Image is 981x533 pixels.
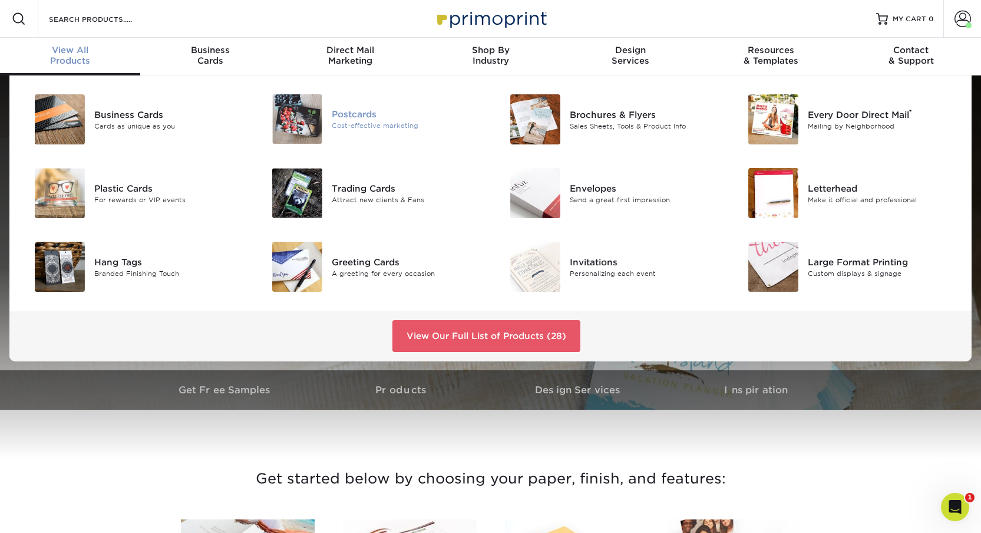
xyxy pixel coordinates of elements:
iframe: Google Customer Reviews [3,497,100,529]
img: Every Door Direct Mail [748,94,798,144]
img: Hang Tags [35,242,85,292]
a: Letterhead Letterhead Make it official and professional [737,163,957,223]
a: Large Format Printing Large Format Printing Custom displays & signage [737,237,957,297]
div: Plastic Cards [94,182,244,195]
a: Contact& Support [841,38,981,75]
span: Design [560,45,701,55]
a: Postcards Postcards Cost-effective marketing [262,90,482,149]
a: Brochures & Flyers Brochures & Flyers Sales Sheets, Tools & Product Info [500,90,720,149]
div: Invitations [570,255,719,268]
span: Shop By [421,45,561,55]
div: Personalizing each event [570,268,719,278]
div: Sales Sheets, Tools & Product Info [570,121,719,131]
div: Business Cards [94,108,244,121]
a: DesignServices [560,38,701,75]
span: Business [140,45,280,55]
a: Business Cards Business Cards Cards as unique as you [24,90,244,149]
img: Invitations [510,242,560,292]
h3: Get started below by choosing your paper, finish, and features: [146,452,835,505]
span: Direct Mail [280,45,421,55]
div: For rewards or VIP events [94,195,244,205]
img: Brochures & Flyers [510,94,560,144]
a: Envelopes Envelopes Send a great first impression [500,163,720,223]
img: Large Format Printing [748,242,798,292]
div: A greeting for every occasion [332,268,481,278]
span: MY CART [893,14,926,24]
span: 0 [929,15,934,23]
div: Trading Cards [332,182,481,195]
a: View Our Full List of Products (28) [392,320,580,352]
div: Cost-effective marketing [332,121,481,131]
span: Contact [841,45,981,55]
a: BusinessCards [140,38,280,75]
div: Letterhead [808,182,957,195]
a: Every Door Direct Mail Every Door Direct Mail® Mailing by Neighborhood [737,90,957,149]
div: Industry [421,45,561,66]
div: Mailing by Neighborhood [808,121,957,131]
img: Plastic Cards [35,168,85,218]
div: Branded Finishing Touch [94,268,244,278]
div: Marketing [280,45,421,66]
img: Business Cards [35,94,85,144]
sup: ® [909,108,912,116]
div: Custom displays & signage [808,268,957,278]
div: Cards as unique as you [94,121,244,131]
div: Brochures & Flyers [570,108,719,121]
a: Hang Tags Hang Tags Branded Finishing Touch [24,237,244,297]
img: Letterhead [748,168,798,218]
div: Postcards [332,108,481,121]
a: Invitations Invitations Personalizing each event [500,237,720,297]
span: Resources [701,45,841,55]
img: Envelopes [510,168,560,218]
div: Services [560,45,701,66]
a: Plastic Cards Plastic Cards For rewards or VIP events [24,163,244,223]
div: & Templates [701,45,841,66]
div: Envelopes [570,182,719,195]
div: & Support [841,45,981,66]
img: Postcards [272,94,322,144]
input: SEARCH PRODUCTS..... [48,12,163,26]
a: Direct MailMarketing [280,38,421,75]
a: Shop ByIndustry [421,38,561,75]
div: Large Format Printing [808,255,957,268]
a: Resources& Templates [701,38,841,75]
img: Greeting Cards [272,242,322,292]
div: Cards [140,45,280,66]
div: Attract new clients & Fans [332,195,481,205]
img: Trading Cards [272,168,322,218]
a: Greeting Cards Greeting Cards A greeting for every occasion [262,237,482,297]
iframe: Intercom live chat [941,493,969,521]
img: Primoprint [432,6,550,31]
div: Every Door Direct Mail [808,108,957,121]
div: Hang Tags [94,255,244,268]
span: 1 [965,493,975,502]
a: Trading Cards Trading Cards Attract new clients & Fans [262,163,482,223]
div: Make it official and professional [808,195,957,205]
div: Greeting Cards [332,255,481,268]
div: Send a great first impression [570,195,719,205]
